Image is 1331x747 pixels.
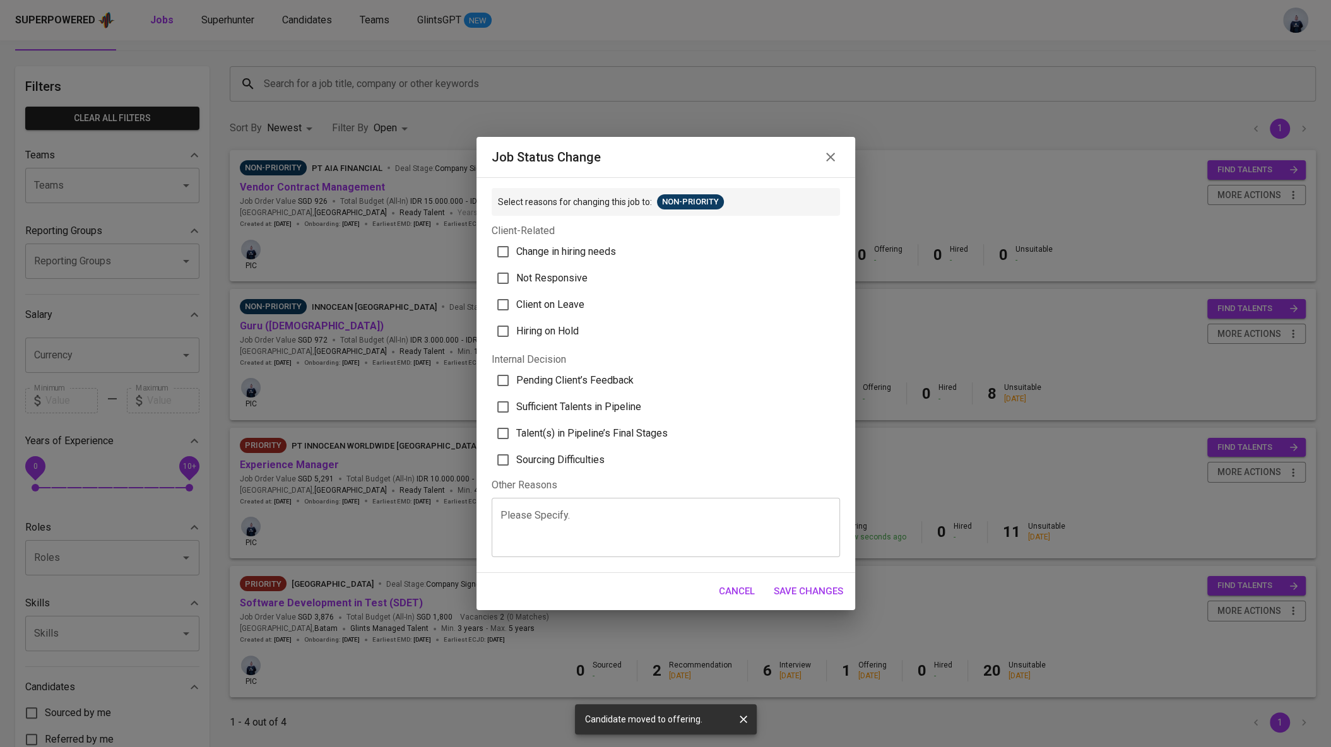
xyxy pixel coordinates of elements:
span: Save Changes [774,583,843,599]
div: Other Reasons [492,478,840,493]
span: Sourcing Difficulties [516,452,605,468]
span: Pending Client’s Feedback [516,373,634,388]
p: Client-Related [492,223,840,238]
span: Change in hiring needs [516,244,616,259]
p: Select reasons for changing this job to: [498,196,652,208]
span: Cancel [719,583,755,599]
span: Not Responsive [516,271,588,286]
span: Client on Leave [516,297,584,312]
span: Sufficient Talents in Pipeline [516,399,641,415]
span: Hiring on Hold [516,324,579,339]
button: Save Changes [767,578,850,604]
div: Candidate moved to offering. [585,708,702,731]
span: Non-Priority [657,196,724,208]
button: Cancel [712,578,762,604]
h6: Job status change [492,147,601,167]
span: Talent(s) in Pipeline’s Final Stages [516,426,668,441]
p: Internal Decision [492,352,840,367]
